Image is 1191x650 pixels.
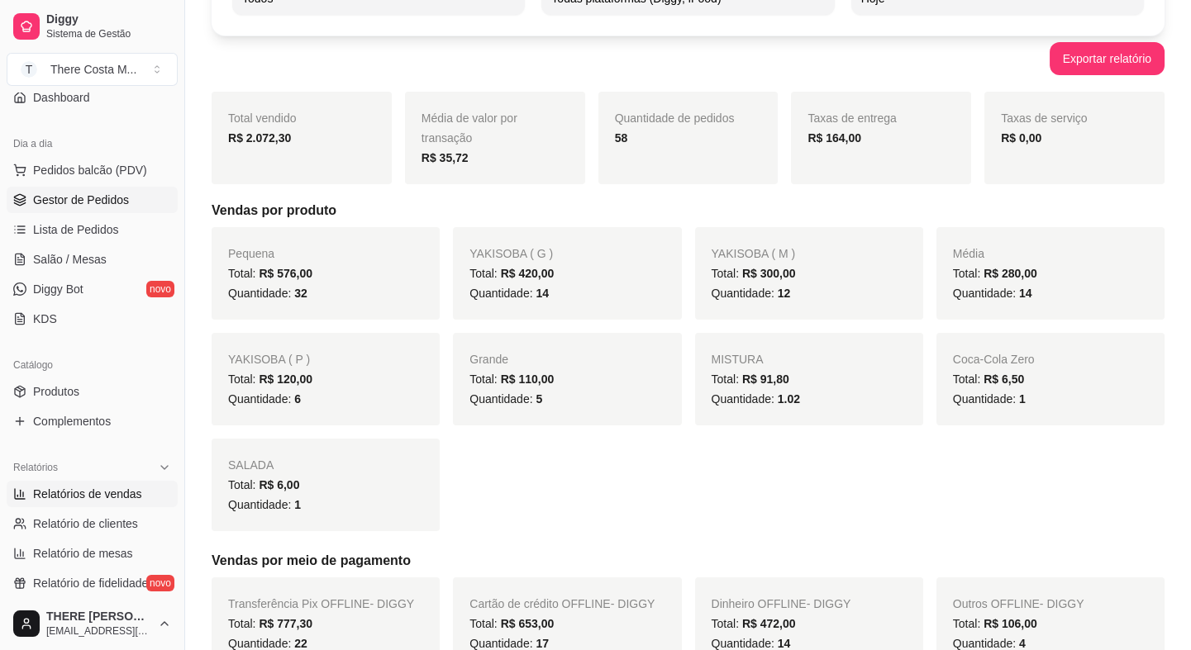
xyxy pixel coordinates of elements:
h5: Vendas por produto [212,201,1165,221]
span: Relatório de mesas [33,545,133,562]
span: T [21,61,37,78]
span: Taxas de serviço [1001,111,1087,125]
span: Quantidade: [228,498,301,511]
span: Gestor de Pedidos [33,192,129,208]
strong: R$ 164,00 [807,131,861,145]
div: Dia a dia [7,130,178,157]
span: Quantidade: [953,637,1026,650]
span: Média [953,247,984,260]
a: Produtos [7,378,178,405]
span: R$ 280,00 [984,267,1037,280]
span: Transferência Pix OFFLINE - DIGGY [228,597,414,610]
span: Total: [228,267,312,280]
a: Diggy Botnovo [7,276,178,302]
button: THERE [PERSON_NAME][EMAIL_ADDRESS][DOMAIN_NAME] [7,604,178,643]
span: 14 [1019,287,1032,300]
span: Quantidade: [469,287,549,300]
span: THERE [PERSON_NAME] [46,610,151,624]
strong: R$ 35,72 [422,151,469,164]
a: Dashboard [7,84,178,111]
span: 1 [1019,392,1026,406]
span: Quantidade: [712,637,791,650]
span: YAKISOBA ( P ) [228,353,310,366]
span: R$ 576,00 [259,267,312,280]
span: Pedidos balcão (PDV) [33,162,147,178]
span: Outros OFFLINE - DIGGY [953,597,1084,610]
span: Total: [953,372,1024,386]
span: Taxas de entrega [807,111,896,125]
span: Salão / Mesas [33,251,107,268]
span: Diggy Bot [33,281,83,297]
a: Relatório de clientes [7,510,178,537]
span: Média de valor por transação [422,111,517,145]
span: Relatórios de vendas [33,486,142,502]
span: Cartão de crédito OFFLINE - DIGGY [469,597,655,610]
span: Quantidade: [712,392,800,406]
span: Total: [469,372,554,386]
span: R$ 472,00 [742,617,796,630]
span: Grande [469,353,508,366]
span: R$ 6,00 [259,478,299,491]
span: R$ 106,00 [984,617,1037,630]
span: Quantidade de pedidos [615,111,735,125]
span: Total vendido [228,111,297,125]
span: Dashboard [33,89,90,106]
span: 32 [294,287,307,300]
span: Quantidade: [469,637,549,650]
span: Total: [712,617,796,630]
span: 17 [536,637,549,650]
a: Salão / Mesas [7,246,178,273]
span: Quantidade: [228,392,301,406]
span: R$ 653,00 [501,617,555,630]
strong: 58 [615,131,628,145]
span: YAKISOBA ( M ) [712,247,796,260]
span: KDS [33,311,57,327]
span: SALADA [228,458,274,472]
span: R$ 91,80 [742,372,789,386]
a: Lista de Pedidos [7,216,178,243]
span: Sistema de Gestão [46,27,171,40]
button: Pedidos balcão (PDV) [7,157,178,183]
span: 4 [1019,637,1026,650]
span: R$ 777,30 [259,617,312,630]
span: Relatório de fidelidade [33,575,148,591]
span: Quantidade: [953,392,1026,406]
span: R$ 420,00 [501,267,555,280]
strong: R$ 0,00 [1001,131,1041,145]
span: Quantidade: [228,287,307,300]
span: 1.02 [778,392,800,406]
span: Lista de Pedidos [33,221,119,238]
span: R$ 6,50 [984,372,1024,386]
a: Relatório de fidelidadenovo [7,570,178,596]
button: Select a team [7,53,178,86]
span: R$ 300,00 [742,267,796,280]
span: 1 [294,498,301,511]
span: Diggy [46,12,171,27]
span: Total: [228,478,299,491]
span: Relatório de clientes [33,515,138,532]
span: Pequena [228,247,274,260]
span: Total: [228,617,312,630]
h5: Vendas por meio de pagamento [212,551,1165,571]
span: Total: [953,267,1037,280]
span: Total: [228,372,312,386]
strong: R$ 2.072,30 [228,131,291,145]
span: Complementos [33,413,111,429]
span: Total: [712,372,789,386]
span: [EMAIL_ADDRESS][DOMAIN_NAME] [46,624,151,638]
span: 22 [294,637,307,650]
span: Relatórios [13,461,58,474]
span: Dinheiro OFFLINE - DIGGY [712,597,851,610]
span: Total: [469,267,554,280]
span: R$ 120,00 [259,372,312,386]
span: Produtos [33,383,79,400]
a: KDS [7,306,178,332]
span: Quantidade: [228,637,307,650]
span: Quantidade: [953,287,1032,300]
div: There Costa M ... [50,61,136,78]
a: Complementos [7,408,178,434]
span: Quantidade: [712,287,791,300]
div: Catálogo [7,352,178,378]
span: 6 [294,392,301,406]
span: 14 [778,637,791,650]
